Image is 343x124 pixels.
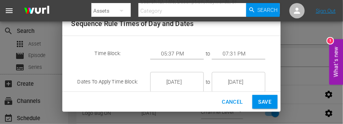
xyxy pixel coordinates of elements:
span: to [204,49,212,59]
span: Search [258,3,278,17]
a: Sign Out [316,8,336,14]
h2: Sequence Rule Times of Day and Dates [72,18,272,29]
span: Cancel [222,97,243,107]
span: Save [258,97,272,107]
span: menu [5,6,14,15]
button: Cancel [216,95,249,109]
div: 1 [327,38,333,44]
div: Dates To Apply Time Block: [78,78,138,86]
td: Time Block: [72,42,145,66]
span: to [204,77,212,87]
button: Open Feedback Widget [329,39,343,85]
img: ans4CAIJ8jUAAAAAAAAAAAAAAAAAAAAAAAAgQb4GAAAAAAAAAAAAAAAAAAAAAAAAJMjXAAAAAAAAAAAAAAAAAAAAAAAAgAT5G... [18,2,55,20]
button: Save [252,95,278,109]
